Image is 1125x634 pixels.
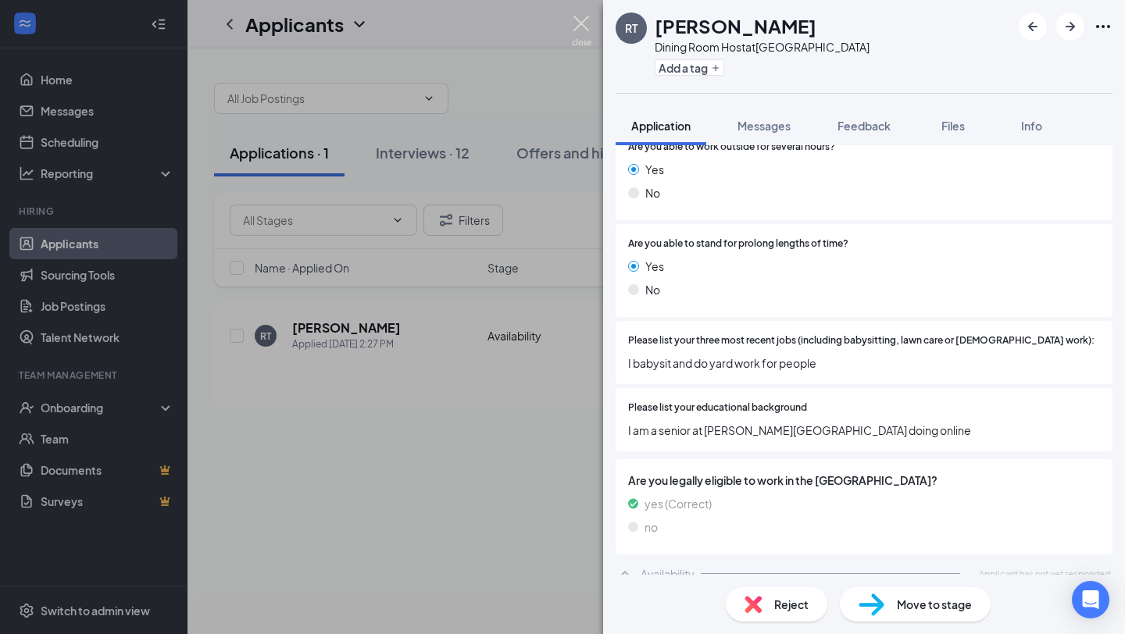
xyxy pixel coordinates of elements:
[645,258,664,275] span: Yes
[1072,581,1109,618] div: Open Intercom Messenger
[641,566,695,582] div: Availability
[628,354,1100,372] span: I babysit and do yard work for people
[655,12,816,39] h1: [PERSON_NAME]
[645,495,712,512] span: yes (Correct)
[1094,17,1112,36] svg: Ellipses
[1061,17,1080,36] svg: ArrowRight
[645,161,664,178] span: Yes
[897,596,972,613] span: Move to stage
[1019,12,1047,41] button: ArrowLeftNew
[628,140,835,155] span: Are you able to work outside for several hours?
[645,184,660,201] span: No
[625,20,637,36] div: RT
[774,596,809,613] span: Reject
[979,567,1112,580] span: Applicant has not yet responded.
[628,401,807,415] span: Please list your educational background
[631,119,691,133] span: Application
[645,281,660,298] span: No
[1021,119,1042,133] span: Info
[616,565,634,583] svg: ChevronUp
[628,472,1100,489] span: Are you legally eligible to work in the [GEOGRAPHIC_DATA]?
[655,59,724,76] button: PlusAdd a tag
[628,422,1100,439] span: I am a senior at [PERSON_NAME][GEOGRAPHIC_DATA] doing online
[941,119,965,133] span: Files
[837,119,891,133] span: Feedback
[737,119,791,133] span: Messages
[655,39,870,55] div: Dining Room Host at [GEOGRAPHIC_DATA]
[711,63,720,73] svg: Plus
[1023,17,1042,36] svg: ArrowLeftNew
[1056,12,1084,41] button: ArrowRight
[645,518,658,536] span: no
[628,333,1095,348] span: Please list your three most recent jobs (including babysitting, lawn care or [DEMOGRAPHIC_DATA] w...
[628,237,848,251] span: Are you able to stand for prolong lengths of time?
